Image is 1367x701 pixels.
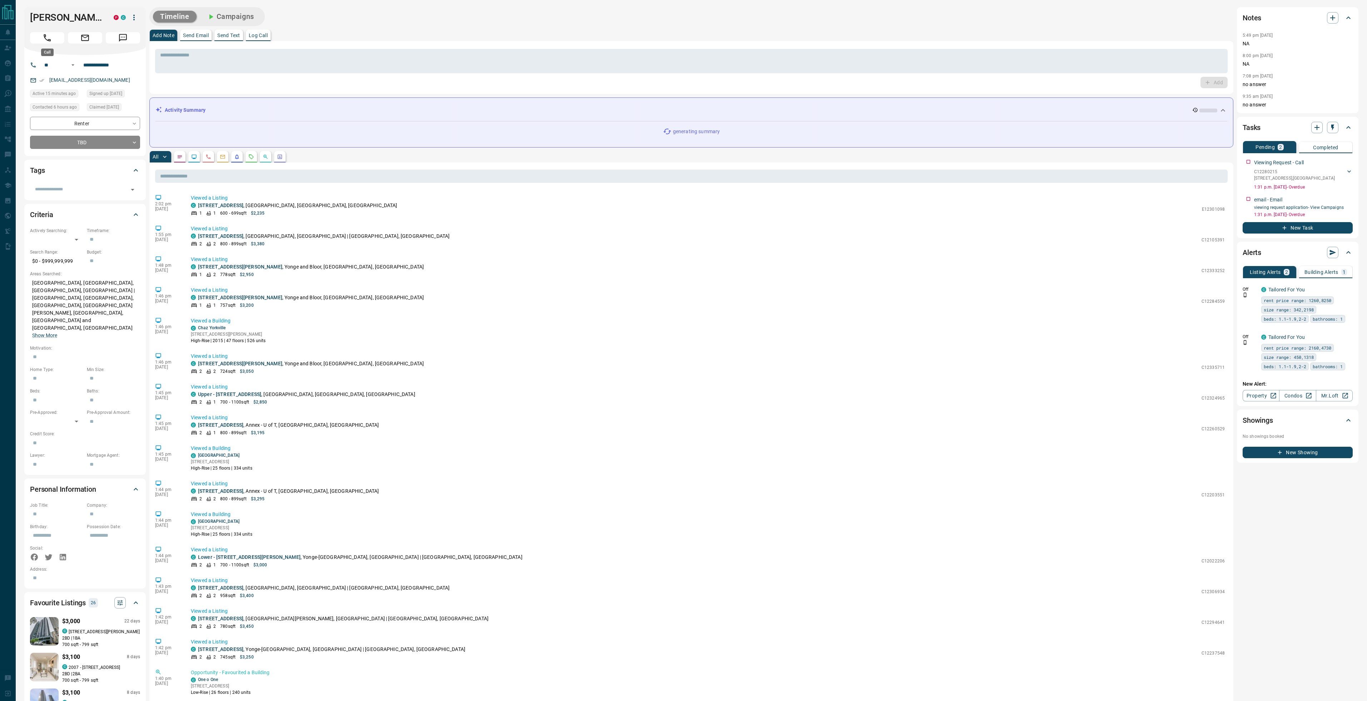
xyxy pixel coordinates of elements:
svg: Opportunities [263,154,268,160]
p: Viewed a Building [191,317,1225,325]
p: Viewed a Listing [191,414,1225,421]
svg: Push Notification Only [1243,340,1248,345]
h2: Tags [30,165,45,176]
p: 1 [199,302,202,309]
p: 2 [213,592,216,599]
p: 1:31 p.m. [DATE] - Overdue [1254,184,1353,190]
p: 2 [199,430,202,436]
p: C12280215 [1254,169,1335,175]
p: [DATE] [155,426,180,431]
h2: Alerts [1243,247,1261,258]
h2: Criteria [30,209,53,220]
p: 1 [213,399,216,405]
p: 22 days [124,618,140,624]
div: TBD [30,136,140,149]
div: condos.ca [191,203,196,208]
div: condos.ca [191,392,196,397]
p: $3,000 [253,562,267,568]
div: Tasks [1243,119,1353,136]
p: Viewing Request - Call [1254,159,1304,166]
button: New Showing [1243,447,1353,458]
p: High-Rise | 2015 | 47 floors | 526 units [191,337,266,344]
p: Viewed a Listing [191,577,1225,584]
div: Favourite Listings26 [30,594,140,611]
p: [DATE] [155,206,180,211]
h2: Notes [1243,12,1261,24]
p: C12335711 [1202,364,1225,371]
svg: Emails [220,154,226,160]
p: 1:42 pm [155,615,180,620]
p: Pending [1255,145,1275,150]
p: 8 days [127,690,140,696]
svg: Email Verified [39,78,44,83]
div: Notes [1243,9,1353,26]
p: 745 sqft [220,654,236,660]
p: 700 - 1100 sqft [220,562,249,568]
a: Mr.Loft [1316,390,1353,401]
p: Areas Searched: [30,271,140,277]
svg: Agent Actions [277,154,283,160]
p: $2,850 [253,399,267,405]
p: 5:49 pm [DATE] [1243,33,1273,38]
div: Personal Information [30,481,140,498]
p: 800 - 899 sqft [220,496,246,502]
p: Building Alerts [1304,270,1338,275]
span: bathrooms: 1 [1313,315,1343,322]
div: Showings [1243,412,1353,429]
p: High-Rise | 25 floors | 334 units [191,531,252,537]
div: condos.ca [1261,335,1266,340]
div: Renter [30,117,140,130]
div: Tags [30,162,140,179]
p: Listing Alerts [1250,270,1281,275]
span: size range: 342,2198 [1264,306,1314,313]
a: Condos [1279,390,1316,401]
span: Signed up [DATE] [89,90,122,97]
p: $0 - $999,999,999 [30,255,83,267]
p: Viewed a Building [191,445,1225,452]
svg: Lead Browsing Activity [191,154,197,160]
div: Wed Apr 03 2024 [87,90,140,100]
h2: Personal Information [30,484,96,495]
p: , Yonge-[GEOGRAPHIC_DATA], [GEOGRAPHIC_DATA] | [GEOGRAPHIC_DATA], [GEOGRAPHIC_DATA] [198,554,522,561]
button: New Task [1243,222,1353,234]
p: C12022206 [1202,558,1225,564]
a: [GEOGRAPHIC_DATA] [198,453,239,458]
a: Favourited listing$3,00022 dayscondos.ca[STREET_ADDRESS][PERSON_NAME]2BD |1BA700 sqft - 799 sqft [30,616,140,648]
p: Viewed a Listing [191,286,1225,294]
p: 1:45 pm [155,421,180,426]
a: One o One [198,677,218,682]
p: , [GEOGRAPHIC_DATA], [GEOGRAPHIC_DATA], [GEOGRAPHIC_DATA] [198,391,415,398]
div: Alerts [1243,244,1353,261]
a: Tailored For You [1268,287,1305,292]
p: Beds: [30,388,83,394]
div: condos.ca [62,664,67,669]
p: 1:44 pm [155,553,180,558]
a: Lower - [STREET_ADDRESS][PERSON_NAME] [198,554,301,560]
a: [STREET_ADDRESS] [198,616,243,621]
p: 2 [199,399,202,405]
p: Possession Date: [87,524,140,530]
p: 1 [213,302,216,309]
p: 757 sqft [220,302,236,309]
button: Open [128,185,138,195]
p: 9:35 am [DATE] [1243,94,1273,99]
p: Viewed a Listing [191,225,1225,232]
a: Chaz Yorkville [198,325,226,330]
p: No showings booked [1243,433,1353,440]
p: Viewed a Listing [191,638,1225,646]
p: Add Note [153,33,174,38]
p: $3,100 [62,689,80,697]
p: 1 [213,562,216,568]
div: condos.ca [191,326,196,331]
a: viewing request application- View Campaigns [1254,205,1344,210]
p: 1:45 pm [155,390,180,395]
p: [DATE] [155,299,180,304]
p: Send Email [183,33,209,38]
p: $3,195 [251,430,265,436]
p: Company: [87,502,140,509]
p: , [GEOGRAPHIC_DATA], [GEOGRAPHIC_DATA] | [GEOGRAPHIC_DATA], [GEOGRAPHIC_DATA] [198,232,450,240]
p: 2 [1279,145,1282,150]
div: Call [41,49,54,56]
p: [STREET_ADDRESS] [191,459,252,465]
p: 1:44 pm [155,487,180,492]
